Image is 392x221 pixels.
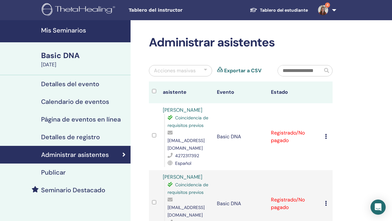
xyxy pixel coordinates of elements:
[245,4,313,16] a: Tablero del estudiante
[325,3,330,8] span: 4
[371,200,386,215] div: Open Intercom Messenger
[318,5,328,15] img: default.jpg
[41,151,109,158] h4: Administrar asistentes
[41,27,127,34] h4: Mis Seminarios
[129,7,224,14] span: Tablero del instructor
[168,182,208,195] span: Coincidencia de requisitos previos
[268,81,322,103] th: Estado
[42,3,117,17] img: logo.png
[41,80,99,88] h4: Detalles del evento
[168,138,205,151] span: [EMAIL_ADDRESS][DOMAIN_NAME]
[224,67,261,75] a: Exportar a CSV
[41,186,105,194] h4: Seminario Destacado
[41,98,109,105] h4: Calendario de eventos
[149,35,333,50] h2: Administrar asistentes
[168,115,208,128] span: Coincidencia de requisitos previos
[214,81,268,103] th: Evento
[163,174,202,180] a: [PERSON_NAME]
[41,116,121,123] h4: Página de eventos en línea
[37,50,131,69] a: Basic DNA[DATE]
[214,103,268,170] td: Basic DNA
[41,61,127,69] div: [DATE]
[250,7,257,13] img: graduation-cap-white.svg
[168,205,205,218] span: [EMAIL_ADDRESS][DOMAIN_NAME]
[163,107,202,113] a: [PERSON_NAME]
[41,133,100,141] h4: Detalles de registro
[175,153,199,158] span: 4272317392
[160,81,214,103] th: asistente
[175,160,191,166] span: Español
[41,50,127,61] div: Basic DNA
[41,169,66,176] h4: Publicar
[154,67,196,75] div: Acciones masivas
